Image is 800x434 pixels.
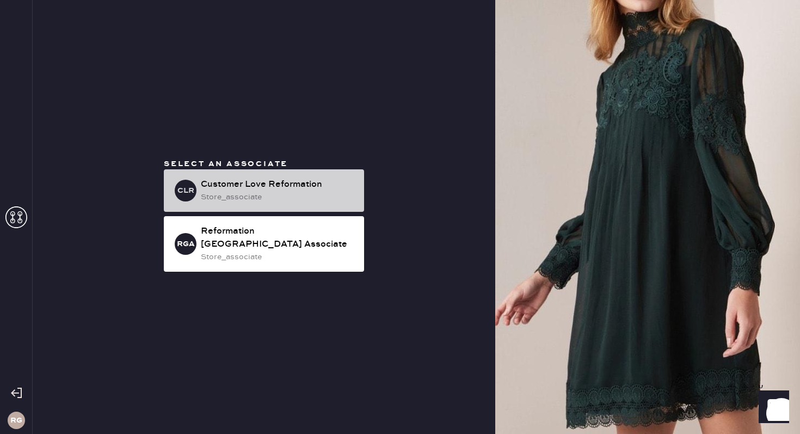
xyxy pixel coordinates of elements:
[201,251,355,263] div: store_associate
[201,191,355,203] div: store_associate
[177,240,195,248] h3: RGA
[10,417,22,424] h3: RG
[201,178,355,191] div: Customer Love Reformation
[164,159,288,169] span: Select an associate
[748,385,795,432] iframe: Front Chat
[177,187,194,194] h3: CLR
[201,225,355,251] div: Reformation [GEOGRAPHIC_DATA] Associate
